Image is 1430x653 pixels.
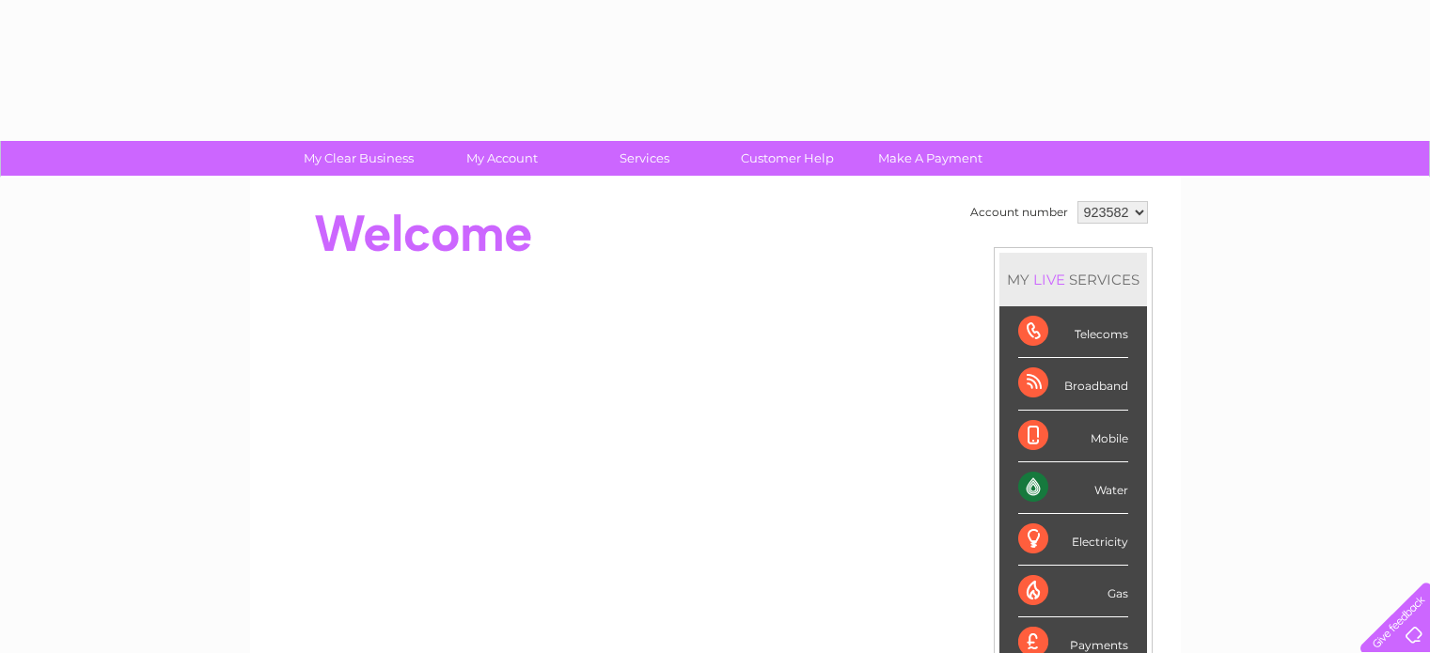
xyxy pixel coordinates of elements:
[1029,271,1069,288] div: LIVE
[1018,566,1128,617] div: Gas
[853,141,1008,176] a: Make A Payment
[424,141,579,176] a: My Account
[1018,514,1128,566] div: Electricity
[1018,411,1128,462] div: Mobile
[567,141,722,176] a: Services
[1018,462,1128,514] div: Water
[1018,358,1128,410] div: Broadband
[999,253,1147,306] div: MY SERVICES
[710,141,865,176] a: Customer Help
[1018,306,1128,358] div: Telecoms
[966,196,1073,228] td: Account number
[281,141,436,176] a: My Clear Business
